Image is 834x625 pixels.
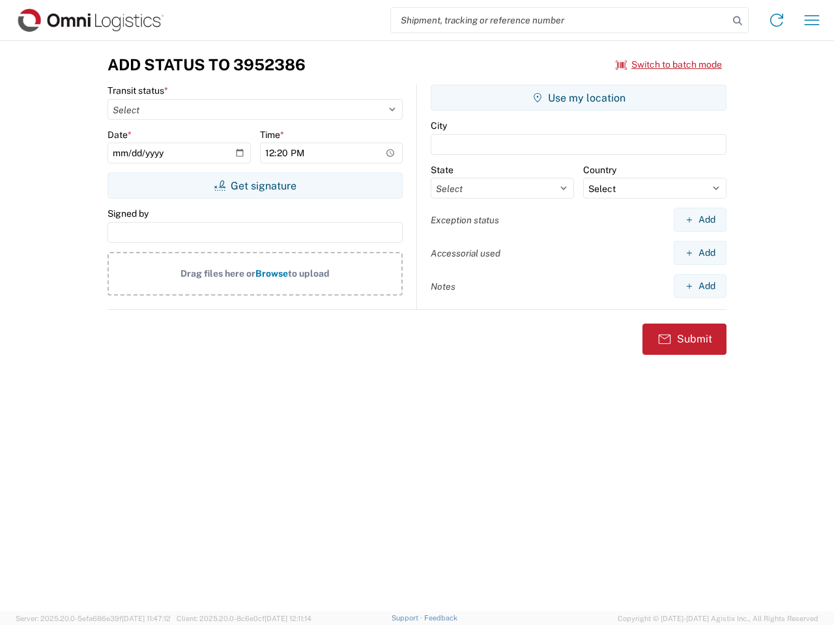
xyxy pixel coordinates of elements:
[16,615,171,622] span: Server: 2025.20.0-5efa686e39f
[616,54,722,76] button: Switch to batch mode
[431,85,726,111] button: Use my location
[674,241,726,265] button: Add
[392,614,424,622] a: Support
[255,268,288,279] span: Browse
[108,208,149,219] label: Signed by
[265,615,311,622] span: [DATE] 12:11:14
[674,274,726,298] button: Add
[674,208,726,232] button: Add
[108,55,306,74] h3: Add Status to 3952386
[260,129,284,141] label: Time
[424,614,457,622] a: Feedback
[108,85,168,96] label: Transit status
[180,268,255,279] span: Drag files here or
[431,120,447,132] label: City
[642,324,726,355] button: Submit
[583,164,616,176] label: Country
[122,615,171,622] span: [DATE] 11:47:12
[108,129,132,141] label: Date
[431,214,499,226] label: Exception status
[431,164,453,176] label: State
[618,613,818,624] span: Copyright © [DATE]-[DATE] Agistix Inc., All Rights Reserved
[177,615,311,622] span: Client: 2025.20.0-8c6e0cf
[288,268,330,279] span: to upload
[108,173,403,199] button: Get signature
[431,281,455,292] label: Notes
[391,8,728,33] input: Shipment, tracking or reference number
[431,247,500,259] label: Accessorial used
